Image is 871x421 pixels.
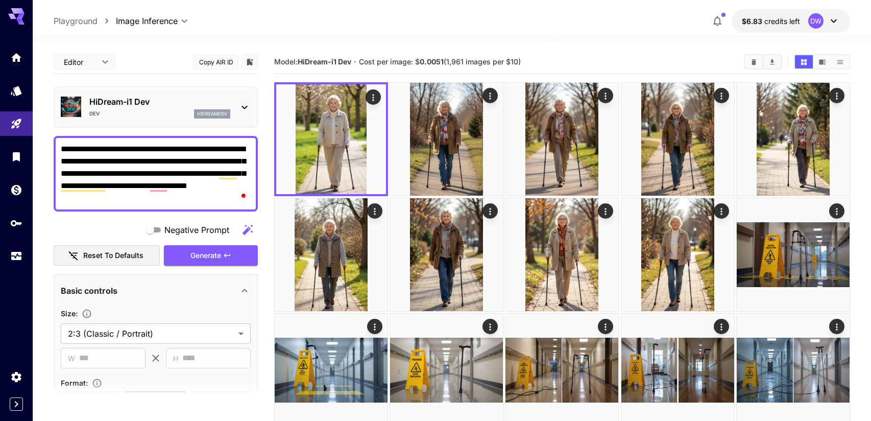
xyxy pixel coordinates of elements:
[390,83,503,196] img: Z
[61,278,251,303] div: Basic controls
[54,15,116,27] nav: breadcrumb
[598,203,614,219] div: Actions
[78,309,96,319] button: Adjust the dimensions of the generated image by specifying its width and height in pixels, or sel...
[89,110,100,118] p: Dev
[64,57,95,67] span: Editor
[366,89,381,105] div: Actions
[367,203,382,219] div: Actions
[193,55,239,69] button: Copy AIR ID
[732,9,850,33] button: $6.8291DW
[390,198,503,311] img: 2Q==
[197,110,227,118] p: hidreamdev
[68,353,75,364] span: W
[116,15,178,27] span: Image Inference
[173,353,178,364] span: H
[10,84,22,97] div: Models
[621,198,734,311] img: Z
[10,150,22,163] div: Library
[10,250,22,263] div: Usage
[61,309,78,318] span: Size :
[795,55,813,68] button: Show images in grid view
[598,88,614,103] div: Actions
[61,379,88,387] span: Format :
[190,249,221,262] span: Generate
[505,198,618,311] img: 9k=
[742,16,800,27] div: $6.8291
[276,84,386,194] img: Z
[737,83,850,196] img: Z
[794,54,850,69] div: Show images in grid viewShow images in video viewShow images in list view
[829,203,844,219] div: Actions
[89,96,230,108] p: HiDream-i1 Dev
[10,397,23,411] button: Expand sidebar
[245,56,254,68] button: Add to library
[829,319,844,334] div: Actions
[482,88,498,103] div: Actions
[10,370,22,383] div: Settings
[714,88,729,103] div: Actions
[10,51,22,64] div: Home
[10,183,22,196] div: Wallet
[68,328,234,340] span: 2:3 (Classic / Portrait)
[831,55,849,68] button: Show images in list view
[482,203,498,219] div: Actions
[420,57,444,66] b: 0.0051
[482,319,498,334] div: Actions
[61,91,251,123] div: HiDream-i1 DevDevhidreamdev
[367,319,382,334] div: Actions
[10,118,22,130] div: Playground
[61,285,117,297] p: Basic controls
[298,57,351,66] b: HiDream-i1 Dev
[359,57,521,66] span: Cost per image: $ (1,961 images per $10)
[10,217,22,229] div: API Keys
[164,224,229,236] span: Negative Prompt
[61,143,251,204] textarea: To enrich screen reader interactions, please activate Accessibility in Grammarly extension settings
[88,378,106,388] button: Choose the file format for the output image.
[598,319,614,334] div: Actions
[275,198,388,311] img: 9k=
[808,13,824,29] div: DW
[813,55,831,68] button: Show images in video view
[744,54,782,69] div: Clear ImagesDownload All
[354,56,356,68] p: ·
[745,55,763,68] button: Clear Images
[621,83,734,196] img: 2Q==
[274,57,351,66] span: Model:
[829,88,844,103] div: Actions
[714,319,729,334] div: Actions
[54,245,160,266] button: Reset to defaults
[714,203,729,219] div: Actions
[737,198,850,311] img: 2Q==
[763,55,781,68] button: Download All
[742,17,764,26] span: $6.83
[164,245,258,266] button: Generate
[505,83,618,196] img: 2Q==
[764,17,800,26] span: credits left
[54,15,98,27] a: Playground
